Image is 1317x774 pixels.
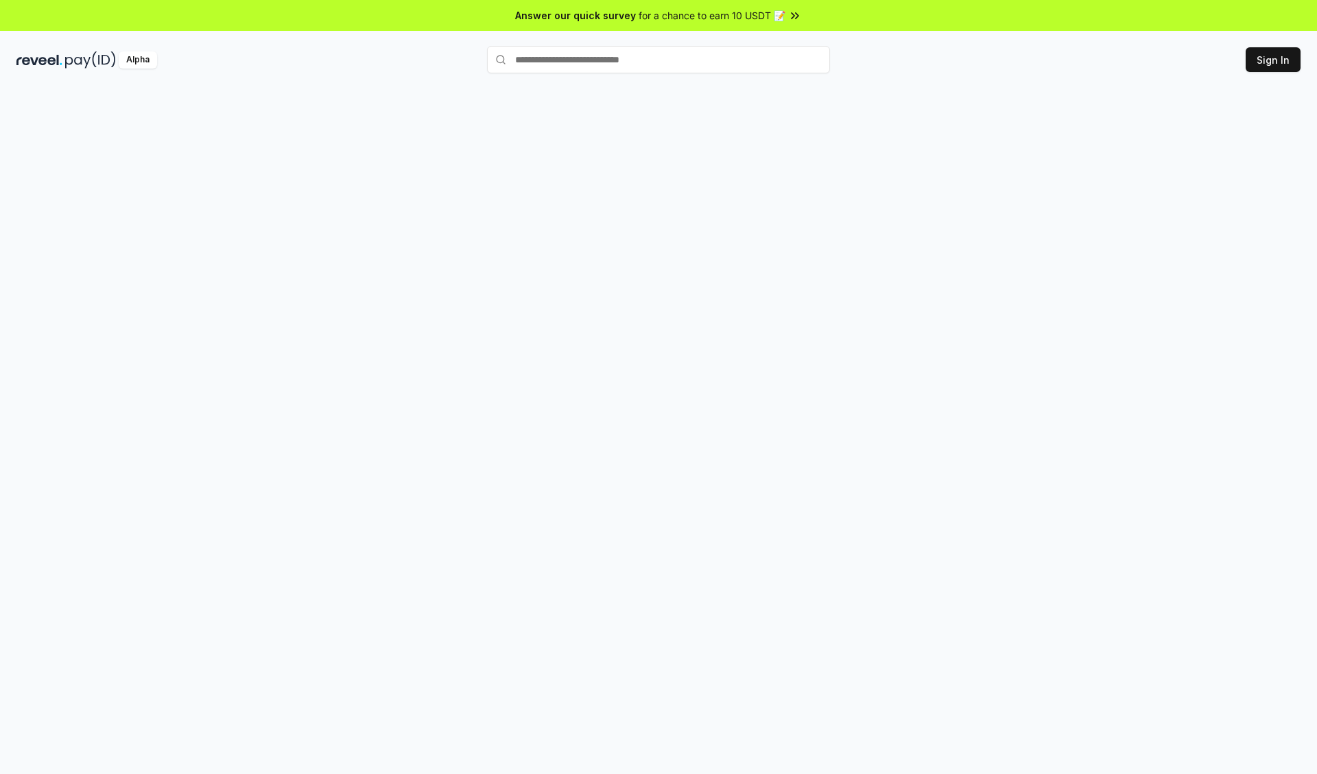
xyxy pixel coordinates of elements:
span: for a chance to earn 10 USDT 📝 [639,8,785,23]
span: Answer our quick survey [515,8,636,23]
button: Sign In [1246,47,1301,72]
img: reveel_dark [16,51,62,69]
img: pay_id [65,51,116,69]
div: Alpha [119,51,157,69]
